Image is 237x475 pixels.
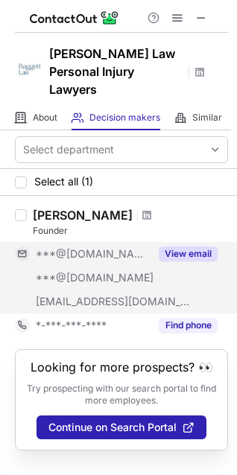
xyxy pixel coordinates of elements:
[33,224,228,238] div: Founder
[159,246,218,261] button: Reveal Button
[33,208,133,223] div: [PERSON_NAME]
[37,415,206,439] button: Continue on Search Portal
[34,176,93,188] span: Select all (1)
[159,318,218,333] button: Reveal Button
[36,247,150,261] span: ***@[DOMAIN_NAME]
[33,112,57,124] span: About
[26,383,217,407] p: Try prospecting with our search portal to find more employees.
[36,271,154,284] span: ***@[DOMAIN_NAME]
[89,112,160,124] span: Decision makers
[48,421,177,433] span: Continue on Search Portal
[23,142,114,157] div: Select department
[49,45,183,98] h1: [PERSON_NAME] Law Personal Injury Lawyers
[30,9,119,27] img: ContactOut v5.3.10
[31,360,213,374] header: Looking for more prospects? 👀
[192,112,222,124] span: Similar
[36,295,191,308] span: [EMAIL_ADDRESS][DOMAIN_NAME]
[15,54,45,84] img: fc91562cf59b0b63c2106a896d8ae2e1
